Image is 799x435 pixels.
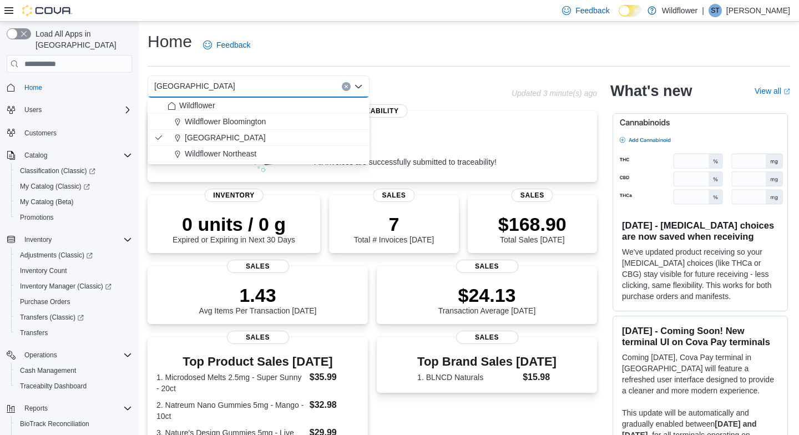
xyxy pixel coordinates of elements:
span: Transfers [20,328,48,337]
span: Purchase Orders [16,295,132,308]
span: Inventory Count [20,266,67,275]
a: Transfers (Classic) [11,310,136,325]
a: Customers [20,127,61,140]
span: Reports [20,402,132,415]
p: | [702,4,704,17]
span: Cash Management [16,364,132,377]
button: Promotions [11,210,136,225]
p: 0 [315,135,497,158]
button: BioTrack Reconciliation [11,416,136,432]
span: Inventory [204,189,264,202]
button: Users [2,102,136,118]
a: Purchase Orders [16,295,75,308]
span: Inventory Manager (Classic) [16,280,132,293]
span: Home [24,83,42,92]
p: We've updated product receiving so your [MEDICAL_DATA] choices (like THCa or CBG) stay visible fo... [622,246,778,302]
span: Sales [373,189,414,202]
div: Choose from the following options [148,98,370,162]
a: Promotions [16,211,58,224]
span: Users [24,105,42,114]
button: Wildflower [148,98,370,114]
span: My Catalog (Classic) [16,180,132,193]
button: [GEOGRAPHIC_DATA] [148,130,370,146]
button: My Catalog (Beta) [11,194,136,210]
dd: $35.99 [310,371,359,384]
button: Catalog [20,149,52,162]
span: Purchase Orders [20,297,70,306]
a: Adjustments (Classic) [11,247,136,263]
span: Traceabilty Dashboard [16,380,132,393]
span: Reports [24,404,48,413]
img: Cova [22,5,72,16]
span: Customers [20,125,132,139]
svg: External link [783,88,790,95]
h2: What's new [610,82,692,100]
span: Operations [20,348,132,362]
span: Feedback [575,5,609,16]
span: Cash Management [20,366,76,375]
a: Classification (Classic) [11,163,136,179]
button: Inventory [2,232,136,247]
button: Users [20,103,46,117]
a: BioTrack Reconciliation [16,417,94,431]
span: [GEOGRAPHIC_DATA] [154,79,235,93]
p: Coming [DATE], Cova Pay terminal in [GEOGRAPHIC_DATA] will feature a refreshed user interface des... [622,352,778,396]
span: Inventory [20,233,132,246]
span: Transfers (Classic) [16,311,132,324]
span: Customers [24,129,57,138]
span: Adjustments (Classic) [20,251,93,260]
button: Purchase Orders [11,294,136,310]
dt: 2. Natreum Nano Gummies 5mg - Mango - 10ct [156,399,305,422]
span: Traceability [337,104,407,118]
span: Wildflower Northeast [185,148,256,159]
button: Clear input [342,82,351,91]
div: Avg Items Per Transaction [DATE] [199,284,317,315]
a: Cash Management [16,364,80,377]
span: Users [20,103,132,117]
span: Inventory Count [16,264,132,277]
input: Dark Mode [619,5,642,17]
span: BioTrack Reconciliation [20,419,89,428]
span: Classification (Classic) [20,166,95,175]
div: Total Sales [DATE] [498,213,567,244]
a: Inventory Manager (Classic) [16,280,116,293]
span: Catalog [24,151,47,160]
dt: 1. Microdosed Melts 2.5mg - Super Sunny - 20ct [156,372,305,394]
div: Sarah Tahir [709,4,722,17]
span: Home [20,80,132,94]
p: Updated 3 minute(s) ago [512,89,597,98]
a: Transfers (Classic) [16,311,88,324]
button: Inventory Count [11,263,136,279]
button: Reports [2,401,136,416]
h1: Home [148,31,192,53]
a: Traceabilty Dashboard [16,380,91,393]
a: Inventory Manager (Classic) [11,279,136,294]
button: Catalog [2,148,136,163]
button: Cash Management [11,363,136,378]
span: My Catalog (Beta) [16,195,132,209]
span: Sales [456,331,518,344]
button: Transfers [11,325,136,341]
h3: [DATE] - [MEDICAL_DATA] choices are now saved when receiving [622,220,778,242]
a: Transfers [16,326,52,340]
button: Inventory [20,233,56,246]
span: Traceabilty Dashboard [20,382,87,391]
p: Wildflower [662,4,698,17]
button: Customers [2,124,136,140]
div: Transaction Average [DATE] [438,284,536,315]
p: [PERSON_NAME] [726,4,790,17]
span: Transfers (Classic) [20,313,84,322]
button: Traceabilty Dashboard [11,378,136,394]
a: Feedback [199,34,255,56]
span: Sales [227,331,289,344]
p: 0 units / 0 g [173,213,295,235]
button: Wildflower Bloomington [148,114,370,130]
span: BioTrack Reconciliation [16,417,132,431]
a: Inventory Count [16,264,72,277]
dd: $15.98 [523,371,557,384]
p: 1.43 [199,284,317,306]
span: Inventory Manager (Classic) [20,282,112,291]
button: Operations [20,348,62,362]
span: Inventory [24,235,52,244]
div: Expired or Expiring in Next 30 Days [173,213,295,244]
